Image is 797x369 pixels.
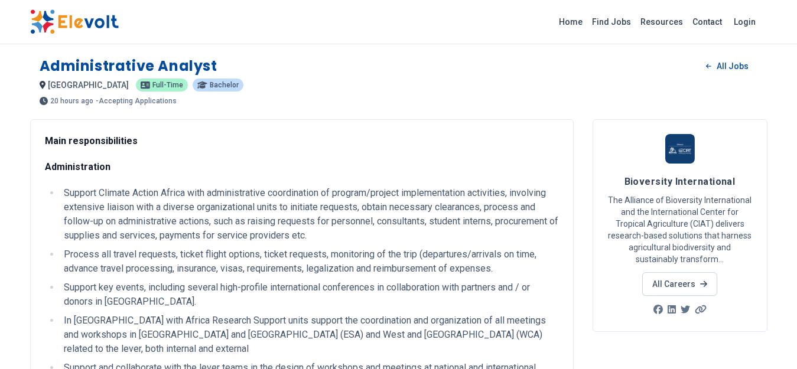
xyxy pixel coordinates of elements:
[60,280,559,309] li: Support key events, including several high-profile international conferences in collaboration wit...
[665,134,695,164] img: Bioversity International
[60,247,559,276] li: Process all travel requests, ticket flight options, ticket requests, monitoring of the trip (depa...
[624,176,736,187] span: Bioversity International
[642,272,717,296] a: All Careers
[40,57,217,76] h1: Administrative Analyst
[636,12,688,31] a: Resources
[697,57,757,75] a: All Jobs
[607,194,753,265] p: The Alliance of Bioversity International and the International Center for Tropical Agriculture (C...
[60,186,559,243] li: Support Climate Action Africa with administrative coordination of program/project implementation ...
[50,97,93,105] span: 20 hours ago
[96,97,177,105] p: - Accepting Applications
[30,9,119,34] img: Elevolt
[210,81,239,89] span: Bachelor
[587,12,636,31] a: Find Jobs
[48,80,129,90] span: [GEOGRAPHIC_DATA]
[727,10,763,34] a: Login
[45,135,138,146] strong: Main responsibilities
[60,314,559,356] li: In [GEOGRAPHIC_DATA] with Africa Research Support units support the coordination and organization...
[45,161,110,172] strong: Administration
[554,12,587,31] a: Home
[688,12,727,31] a: Contact
[152,81,183,89] span: Full-time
